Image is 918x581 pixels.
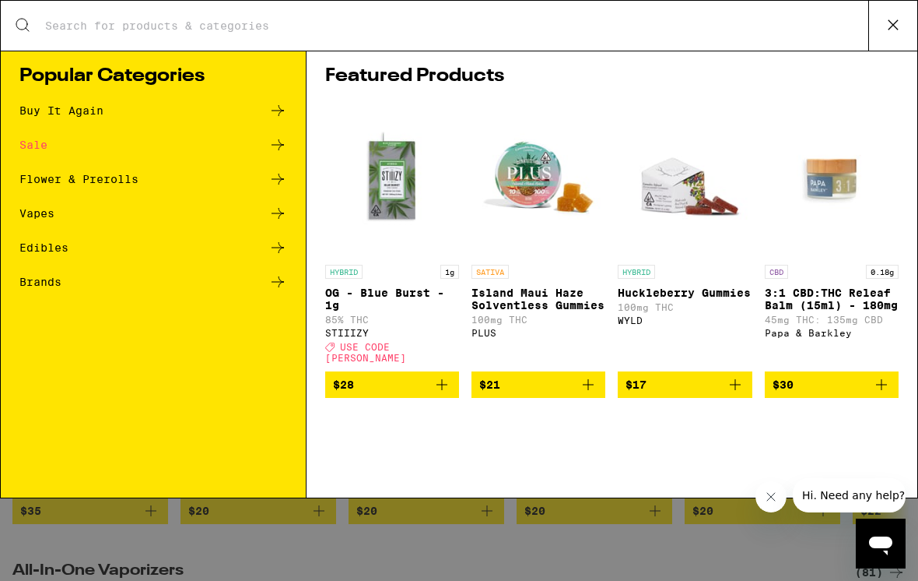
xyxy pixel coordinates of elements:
[19,139,47,150] div: Sale
[618,265,655,279] p: HYBRID
[325,371,459,398] button: Add to bag
[325,101,459,257] img: STIIIZY - OG - Blue Burst - 1g
[19,242,68,253] div: Edibles
[325,101,459,371] a: Open page for OG - Blue Burst - 1g from STIIIZY
[325,67,899,86] h1: Featured Products
[19,101,287,120] a: Buy It Again
[618,101,752,371] a: Open page for Huckleberry Gummies from WYLD
[19,136,287,154] a: Sale
[471,315,605,325] p: 100mg THC
[19,105,103,116] div: Buy It Again
[19,204,287,223] a: Vapes
[440,265,459,279] p: 1g
[471,287,605,312] p: Island Maui Haze Solventless Gummies
[19,208,54,219] div: Vapes
[325,287,459,312] p: OG - Blue Burst - 1g
[618,101,752,257] img: WYLD - Huckleberry Gummies
[471,101,605,257] img: PLUS - Island Maui Haze Solventless Gummies
[19,238,287,257] a: Edibles
[19,67,287,86] h1: Popular Categories
[19,273,287,291] a: Brands
[618,302,752,312] p: 100mg THC
[618,287,752,299] p: Huckleberry Gummies
[866,265,899,279] p: 0.18g
[19,276,61,287] div: Brands
[44,19,868,33] input: Search for products & categories
[755,481,787,512] iframe: Close message
[765,101,899,371] a: Open page for 3:1 CBD:THC Releaf Balm (15ml) - 180mg from Papa & Barkley
[765,101,899,257] img: Papa & Barkley - 3:1 CBD:THC Releaf Balm (15ml) - 180mg
[765,371,899,398] button: Add to bag
[471,265,509,279] p: SATIVA
[765,265,788,279] p: CBD
[325,265,363,279] p: HYBRID
[325,328,459,338] div: STIIIZY
[471,101,605,371] a: Open page for Island Maui Haze Solventless Gummies from PLUS
[618,315,752,326] div: WYLD
[765,315,899,325] p: 45mg THC: 135mg CBD
[793,478,906,512] iframe: Message from company
[618,371,752,398] button: Add to bag
[325,342,406,363] span: USE CODE [PERSON_NAME]
[19,170,287,188] a: Flower & Prerolls
[625,379,646,391] span: $17
[333,379,354,391] span: $28
[765,287,899,312] p: 3:1 CBD:THC Releaf Balm (15ml) - 180mg
[765,328,899,338] div: Papa & Barkley
[325,315,459,325] p: 85% THC
[471,371,605,398] button: Add to bag
[19,174,138,185] div: Flower & Prerolls
[856,519,906,569] iframe: Button to launch messaging window
[479,379,500,391] span: $21
[773,379,794,391] span: $30
[471,328,605,338] div: PLUS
